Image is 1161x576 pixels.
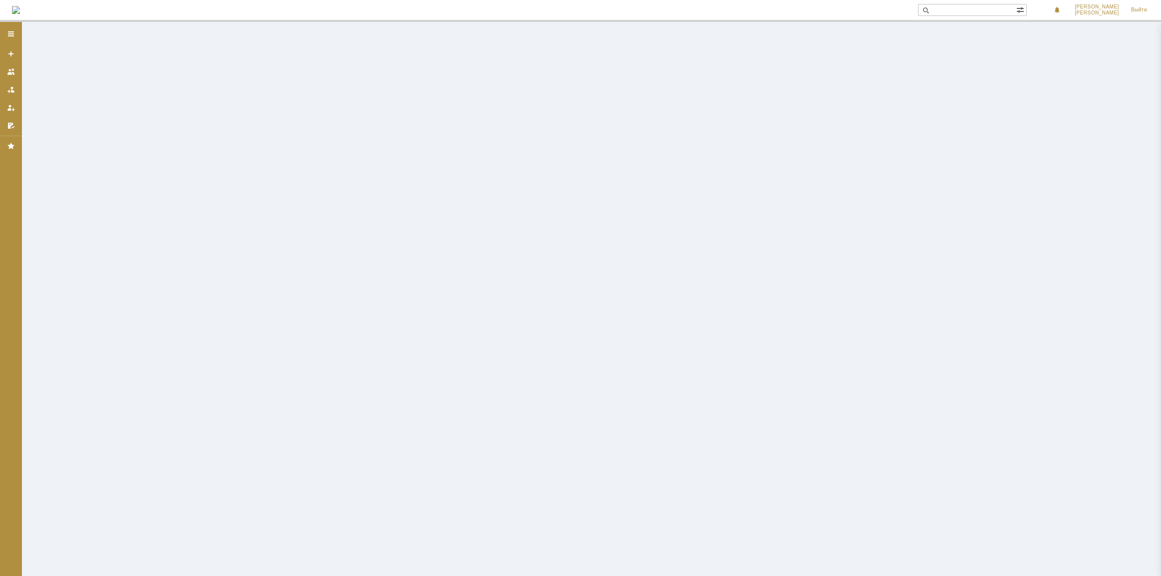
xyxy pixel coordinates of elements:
[1016,4,1026,14] span: Расширенный поиск
[3,46,19,62] a: Создать заявку
[12,6,20,14] img: logo
[1075,10,1119,16] span: [PERSON_NAME]
[3,82,19,98] a: Заявки в моей ответственности
[12,6,20,14] a: Перейти на домашнюю страницу
[3,100,19,116] a: Мои заявки
[3,118,19,134] a: Мои согласования
[3,64,19,80] a: Заявки на командах
[1075,4,1119,10] span: [PERSON_NAME]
